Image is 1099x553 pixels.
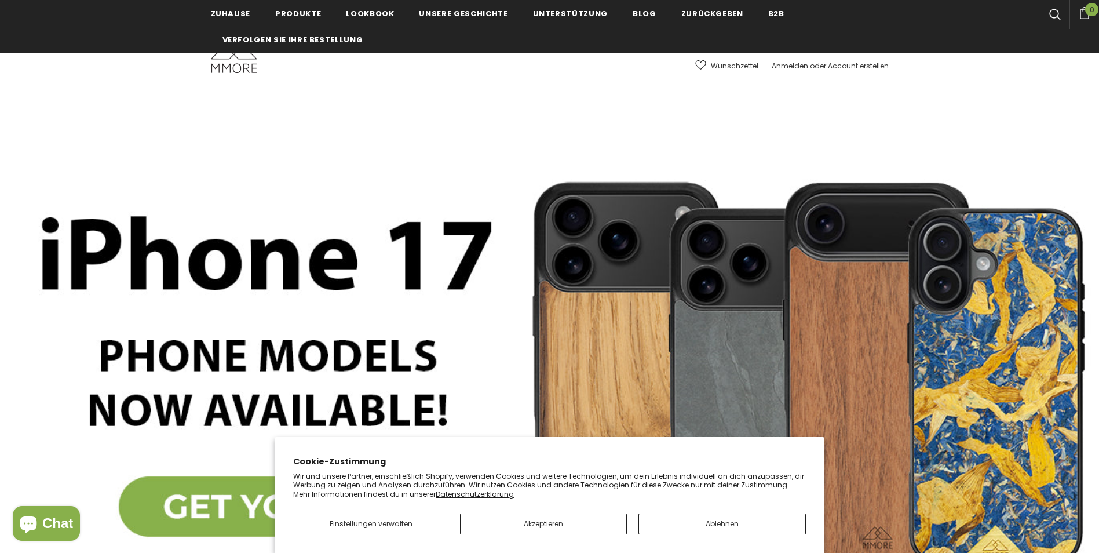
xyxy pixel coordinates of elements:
[275,8,321,19] span: Produkte
[695,56,758,76] a: Wunschzettel
[346,8,394,19] span: Lookbook
[293,472,806,499] p: Wir und unsere Partner, einschließlich Shopify, verwenden Cookies und weitere Technologien, um de...
[828,61,889,71] a: Account erstellen
[211,41,257,73] img: MMORE Cases
[533,8,608,19] span: Unterstützung
[222,26,363,52] a: Verfolgen Sie Ihre Bestellung
[211,8,251,19] span: Zuhause
[293,514,448,534] button: Einstellungen verwalten
[222,34,363,45] span: Verfolgen Sie Ihre Bestellung
[9,506,83,544] inbox-online-store-chat: Onlineshop-Chat von Shopify
[293,456,806,468] h2: Cookie-Zustimmung
[460,514,627,534] button: Akzeptieren
[1069,5,1099,19] a: 0
[681,8,743,19] span: Zurückgeben
[768,8,784,19] span: B2B
[330,519,412,529] span: Einstellungen verwalten
[436,489,514,499] a: Datenschutzerklärung
[638,514,805,534] button: Ablehnen
[419,8,507,19] span: Unsere Geschichte
[1085,3,1098,16] span: 0
[810,61,826,71] span: oder
[633,8,656,19] span: Blog
[772,61,808,71] a: Anmelden
[711,60,758,72] span: Wunschzettel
